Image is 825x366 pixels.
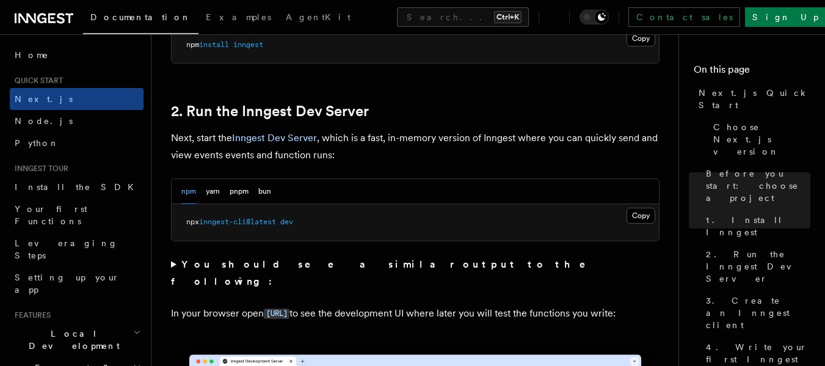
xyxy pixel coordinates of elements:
[171,258,603,287] strong: You should see a similar output to the following:
[397,7,529,27] button: Search...Ctrl+K
[708,116,810,163] a: Choose Next.js version
[286,12,351,22] span: AgentKit
[694,62,810,82] h4: On this page
[90,12,191,22] span: Documentation
[171,103,369,120] a: 2. Run the Inngest Dev Server
[280,218,293,226] span: dev
[181,179,196,204] button: npm
[701,163,810,209] a: Before you start: choose a project
[706,295,810,331] span: 3. Create an Inngest client
[10,232,144,266] a: Leveraging Steps
[494,11,522,23] kbd: Ctrl+K
[199,218,276,226] span: inngest-cli@latest
[15,182,141,192] span: Install the SDK
[171,130,660,164] p: Next, start the , which is a fast, in-memory version of Inngest where you can quickly send and vi...
[10,323,144,357] button: Local Development
[10,76,63,86] span: Quick start
[171,256,660,290] summary: You should see a similar output to the following:
[701,290,810,336] a: 3. Create an Inngest client
[198,4,278,33] a: Examples
[10,88,144,110] a: Next.js
[15,204,87,226] span: Your first Functions
[264,307,289,319] a: [URL]
[10,132,144,154] a: Python
[232,132,317,144] a: Inngest Dev Server
[230,179,249,204] button: pnpm
[258,179,271,204] button: bun
[15,94,73,104] span: Next.js
[206,179,220,204] button: yarn
[706,167,810,204] span: Before you start: choose a project
[10,328,133,352] span: Local Development
[627,31,655,46] button: Copy
[10,44,144,66] a: Home
[627,208,655,224] button: Copy
[233,40,263,49] span: inngest
[10,310,51,320] span: Features
[15,138,59,148] span: Python
[10,198,144,232] a: Your first Functions
[706,248,810,285] span: 2. Run the Inngest Dev Server
[186,218,199,226] span: npx
[580,10,609,24] button: Toggle dark mode
[10,266,144,301] a: Setting up your app
[706,214,810,238] span: 1. Install Inngest
[713,121,810,158] span: Choose Next.js version
[186,40,199,49] span: npm
[15,273,120,295] span: Setting up your app
[15,49,49,61] span: Home
[694,82,810,116] a: Next.js Quick Start
[83,4,198,34] a: Documentation
[278,4,358,33] a: AgentKit
[171,305,660,323] p: In your browser open to see the development UI where later you will test the functions you write:
[10,176,144,198] a: Install the SDK
[206,12,271,22] span: Examples
[701,243,810,290] a: 2. Run the Inngest Dev Server
[628,7,740,27] a: Contact sales
[15,238,118,260] span: Leveraging Steps
[264,309,289,319] code: [URL]
[10,110,144,132] a: Node.js
[199,40,229,49] span: install
[10,164,68,174] span: Inngest tour
[701,209,810,243] a: 1. Install Inngest
[15,116,73,126] span: Node.js
[699,87,810,111] span: Next.js Quick Start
